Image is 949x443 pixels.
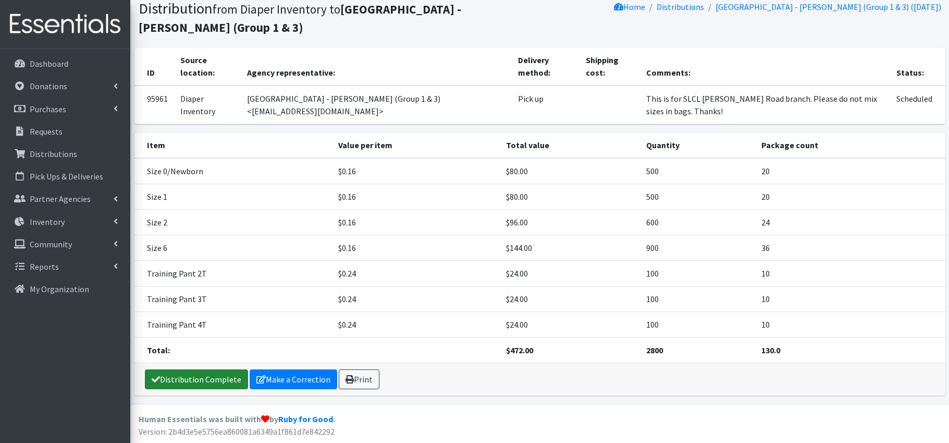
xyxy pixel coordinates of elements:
td: $0.24 [332,261,500,286]
th: Item [134,133,332,158]
small: from Diaper Inventory to [139,2,461,35]
th: Status: [890,47,945,86]
strong: 2800 [646,345,663,355]
a: Requests [4,121,126,142]
td: 36 [755,235,945,261]
a: Partner Agencies [4,188,126,209]
p: Dashboard [30,58,68,69]
p: Purchases [30,104,66,114]
strong: 130.0 [761,345,780,355]
td: 10 [755,261,945,286]
td: 900 [640,235,755,261]
td: 100 [640,286,755,312]
td: 20 [755,158,945,184]
th: Total value [500,133,640,158]
td: Diaper Inventory [174,86,241,124]
a: [GEOGRAPHIC_DATA] - [PERSON_NAME] (Group 1 & 3) ([DATE]) [716,2,941,12]
td: $24.00 [500,261,640,286]
td: $0.16 [332,184,500,210]
td: $96.00 [500,210,640,235]
th: Value per item [332,133,500,158]
td: 95961 [134,86,174,124]
p: Inventory [30,217,65,227]
p: Distributions [30,149,77,159]
a: Purchases [4,99,126,119]
td: $144.00 [500,235,640,261]
strong: $472.00 [506,345,533,355]
img: HumanEssentials [4,7,126,42]
th: Quantity [640,133,755,158]
td: This is for SLCL [PERSON_NAME] Road branch. Please do not mix sizes in bags. Thanks! [640,86,891,124]
td: Scheduled [890,86,945,124]
b: [GEOGRAPHIC_DATA] - [PERSON_NAME] (Group 1 & 3) [139,2,461,35]
td: 10 [755,312,945,338]
a: Pick Ups & Deliveries [4,166,126,187]
td: Size 2 [134,210,332,235]
th: Package count [755,133,945,158]
td: $0.24 [332,312,500,338]
td: 10 [755,286,945,312]
a: Distributions [657,2,704,12]
td: $0.16 [332,210,500,235]
td: Training Pant 2T [134,261,332,286]
strong: Total: [147,345,170,355]
a: Reports [4,256,126,277]
a: Distribution Complete [145,369,248,389]
td: $0.24 [332,286,500,312]
td: Training Pant 4T [134,312,332,338]
a: Donations [4,76,126,97]
a: Make a Correction [250,369,337,389]
th: Source location: [174,47,241,86]
td: $0.16 [332,235,500,261]
td: 100 [640,261,755,286]
td: 24 [755,210,945,235]
td: $80.00 [500,158,640,184]
a: Home [614,2,645,12]
a: Print [339,369,379,389]
th: Comments: [640,47,891,86]
td: Training Pant 3T [134,286,332,312]
th: Shipping cost: [580,47,639,86]
td: $24.00 [500,312,640,338]
td: $24.00 [500,286,640,312]
a: Inventory [4,211,126,232]
p: Requests [30,126,63,137]
td: 500 [640,158,755,184]
td: Size 1 [134,184,332,210]
p: My Organization [30,284,89,294]
td: 500 [640,184,755,210]
td: Pick up [512,86,580,124]
strong: Human Essentials was built with by . [139,414,335,424]
p: Donations [30,81,67,91]
th: Delivery method: [512,47,580,86]
a: Ruby for Good [278,414,333,424]
p: Community [30,239,72,249]
a: Distributions [4,143,126,164]
td: [GEOGRAPHIC_DATA] - [PERSON_NAME] (Group 1 & 3) <[EMAIL_ADDRESS][DOMAIN_NAME]> [241,86,512,124]
p: Reports [30,261,59,272]
a: My Organization [4,279,126,300]
th: Agency representative: [241,47,512,86]
td: 20 [755,184,945,210]
a: Community [4,234,126,255]
td: 600 [640,210,755,235]
a: Dashboard [4,53,126,74]
span: Version: 2b4d3e5e5756ea860081a6349a1f861d7e842292 [139,426,335,437]
td: Size 6 [134,235,332,261]
td: $80.00 [500,184,640,210]
p: Pick Ups & Deliveries [30,171,103,182]
td: $0.16 [332,158,500,184]
td: 100 [640,312,755,338]
p: Partner Agencies [30,194,91,204]
td: Size 0/Newborn [134,158,332,184]
th: ID [134,47,174,86]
